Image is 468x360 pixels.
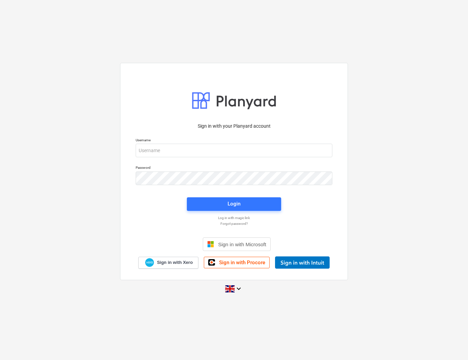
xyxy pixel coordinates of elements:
a: Log in with magic link [132,216,336,220]
p: Password [136,165,332,171]
div: Login [228,199,240,208]
p: Sign in with your Planyard account [136,123,332,130]
a: Sign in with Xero [138,257,199,269]
i: keyboard_arrow_down [235,285,243,293]
span: Sign in with Xero [157,259,193,266]
span: Sign in with Procore [219,259,265,266]
img: Microsoft logo [207,241,214,248]
button: Login [187,197,281,211]
img: Xero logo [145,258,154,267]
input: Username [136,144,332,157]
a: Sign in with Procore [204,257,270,268]
a: Forgot password? [132,221,336,226]
p: Username [136,138,332,144]
span: Sign in with Microsoft [218,241,266,247]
